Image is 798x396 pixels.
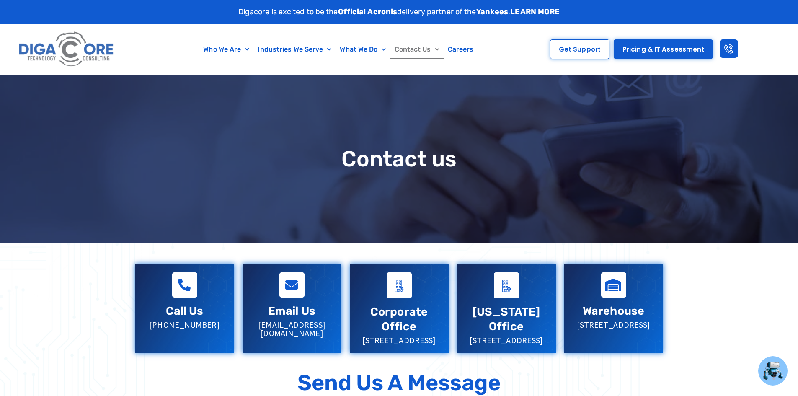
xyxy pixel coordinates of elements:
a: Virginia Office [494,272,519,298]
nav: Menu [157,40,520,59]
a: Pricing & IT Assessment [614,39,713,59]
p: [STREET_ADDRESS] [573,321,655,329]
a: Email Us [268,304,315,318]
a: What We Do [336,40,390,59]
p: Send Us a Message [297,370,501,396]
a: [US_STATE] Office [473,305,540,333]
a: Industries We Serve [253,40,336,59]
a: Email Us [279,272,305,298]
p: [PHONE_NUMBER] [144,321,226,329]
h1: Contact us [131,147,667,171]
span: Get Support [559,46,601,52]
strong: Official Acronis [338,7,398,16]
p: [STREET_ADDRESS] [358,336,440,344]
span: Pricing & IT Assessment [622,46,704,52]
a: LEARN MORE [510,7,560,16]
a: Warehouse [601,272,626,298]
strong: Yankees [476,7,509,16]
a: Call Us [172,272,197,298]
a: Call Us [166,304,204,318]
a: Get Support [550,39,609,59]
a: Corporate Office [387,272,412,298]
p: [STREET_ADDRESS] [465,336,547,344]
a: Warehouse [583,304,644,318]
a: Who We Are [199,40,253,59]
p: Digacore is excited to be the delivery partner of the . [238,6,560,18]
a: Careers [444,40,478,59]
a: Corporate Office [370,305,428,333]
p: [EMAIL_ADDRESS][DOMAIN_NAME] [251,321,333,337]
a: Contact Us [390,40,444,59]
img: Digacore logo 1 [16,28,117,71]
